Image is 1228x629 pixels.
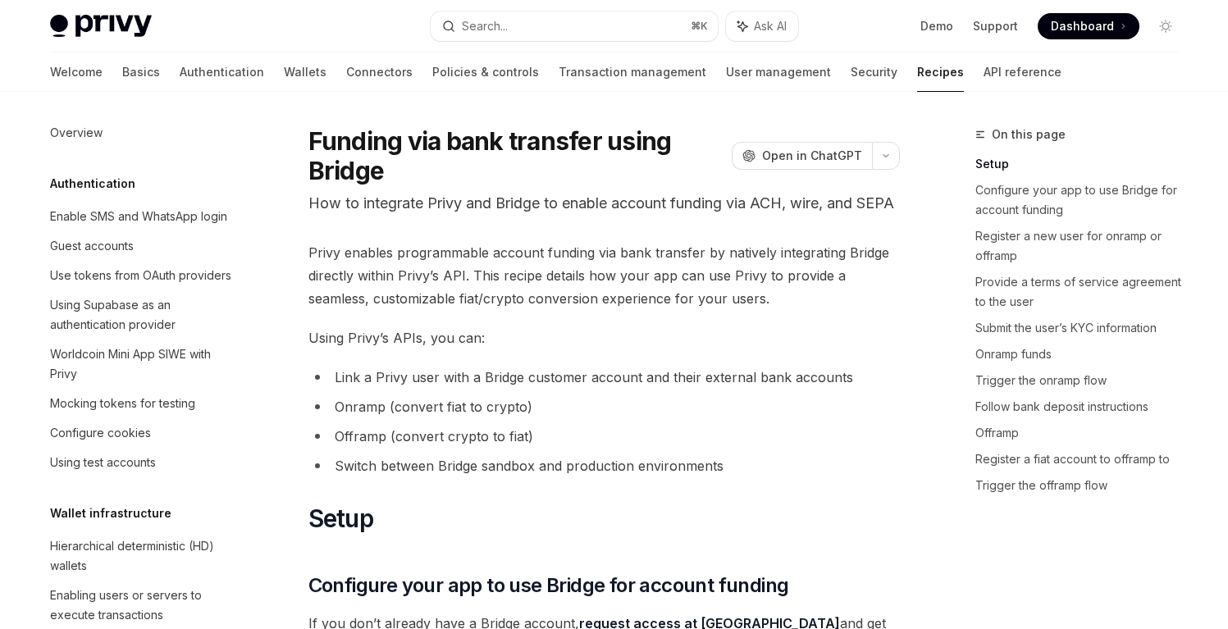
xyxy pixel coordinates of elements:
h5: Authentication [50,174,135,194]
span: Configure your app to use Bridge for account funding [308,572,789,599]
span: Privy enables programmable account funding via bank transfer by natively integrating Bridge direc... [308,241,900,310]
li: Switch between Bridge sandbox and production environments [308,454,900,477]
a: Use tokens from OAuth providers [37,261,247,290]
button: Open in ChatGPT [732,142,872,170]
li: Link a Privy user with a Bridge customer account and their external bank accounts [308,366,900,389]
div: Enabling users or servers to execute transactions [50,586,237,625]
a: Offramp [975,420,1192,446]
img: light logo [50,15,152,38]
div: Guest accounts [50,236,134,256]
a: Register a new user for onramp or offramp [975,223,1192,269]
a: Recipes [917,52,964,92]
div: Worldcoin Mini App SIWE with Privy [50,344,237,384]
button: Search...⌘K [431,11,718,41]
span: On this page [992,125,1066,144]
a: User management [726,52,831,92]
a: Transaction management [559,52,706,92]
a: Guest accounts [37,231,247,261]
div: Hierarchical deterministic (HD) wallets [50,536,237,576]
a: Wallets [284,52,326,92]
div: Mocking tokens for testing [50,394,195,413]
a: Submit the user’s KYC information [975,315,1192,341]
span: Dashboard [1051,18,1114,34]
a: Onramp funds [975,341,1192,367]
div: Search... [462,16,508,36]
a: Trigger the onramp flow [975,367,1192,394]
a: Policies & controls [432,52,539,92]
a: Dashboard [1038,13,1139,39]
span: ⌘ K [691,20,708,33]
a: Configure your app to use Bridge for account funding [975,177,1192,223]
a: Basics [122,52,160,92]
a: Hierarchical deterministic (HD) wallets [37,531,247,581]
a: API reference [984,52,1061,92]
button: Ask AI [726,11,798,41]
a: Mocking tokens for testing [37,389,247,418]
a: Using test accounts [37,448,247,477]
a: Authentication [180,52,264,92]
a: Welcome [50,52,103,92]
a: Configure cookies [37,418,247,448]
h5: Wallet infrastructure [50,504,171,523]
a: Trigger the offramp flow [975,472,1192,499]
a: Setup [975,151,1192,177]
span: Using Privy’s APIs, you can: [308,326,900,349]
div: Use tokens from OAuth providers [50,266,231,285]
a: Register a fiat account to offramp to [975,446,1192,472]
a: Follow bank deposit instructions [975,394,1192,420]
a: Support [973,18,1018,34]
button: Toggle dark mode [1153,13,1179,39]
span: Setup [308,504,373,533]
a: Provide a terms of service agreement to the user [975,269,1192,315]
div: Overview [50,123,103,143]
a: Worldcoin Mini App SIWE with Privy [37,340,247,389]
a: Security [851,52,897,92]
li: Offramp (convert crypto to fiat) [308,425,900,448]
div: Configure cookies [50,423,151,443]
div: Using Supabase as an authentication provider [50,295,237,335]
a: Connectors [346,52,413,92]
div: Using test accounts [50,453,156,472]
p: How to integrate Privy and Bridge to enable account funding via ACH, wire, and SEPA [308,192,900,215]
a: Demo [920,18,953,34]
span: Open in ChatGPT [762,148,862,164]
a: Overview [37,118,247,148]
h1: Funding via bank transfer using Bridge [308,126,725,185]
a: Using Supabase as an authentication provider [37,290,247,340]
li: Onramp (convert fiat to crypto) [308,395,900,418]
span: Ask AI [754,18,787,34]
div: Enable SMS and WhatsApp login [50,207,227,226]
a: Enable SMS and WhatsApp login [37,202,247,231]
